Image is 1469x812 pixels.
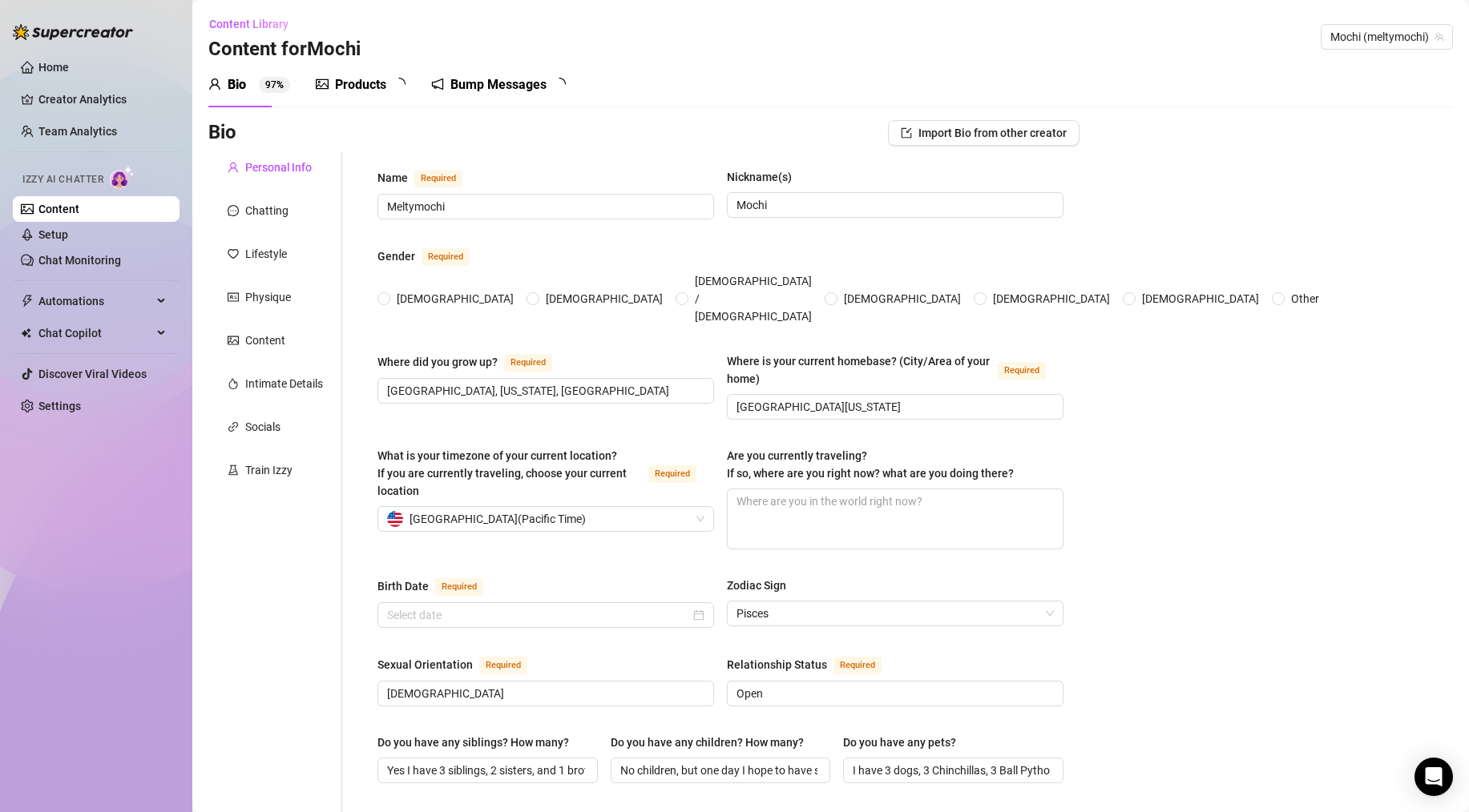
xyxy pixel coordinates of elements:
[377,352,570,372] label: Where did you grow up?
[208,78,221,90] span: user
[843,734,967,751] label: Do you have any pets?
[1415,758,1453,796] div: Open Intercom Messenger
[228,421,239,432] span: link
[387,511,403,527] img: us
[245,159,312,176] div: Personal Info
[38,320,152,346] span: Chat Copilot
[245,461,293,479] div: Train Izzy
[727,449,1014,480] span: Are you currently traveling? If so, where are you right now? what are you doing there?
[259,77,290,93] sup: 97%
[387,762,585,779] input: Do you have any siblings? How many?
[377,655,545,674] label: Sexual Orientation
[620,762,818,779] input: Do you have any children? How many?
[504,354,552,372] span: Required
[208,11,301,37] button: Content Library
[390,290,520,308] span: [DEMOGRAPHIC_DATA]
[918,127,1067,139] span: Import Bio from other creator
[727,577,786,594] div: Zodiac Sign
[208,120,236,146] h3: Bio
[553,78,566,90] span: loading
[479,657,527,674] span: Required
[422,248,470,266] span: Required
[245,375,323,392] div: Intimate Details
[843,734,956,751] div: Do you have any pets?
[316,78,329,90] span: picture
[228,162,239,173] span: user
[21,328,31,339] img: Chat Copilot
[38,288,152,314] span: Automations
[38,368,147,380] a: Discover Viral Videos
[387,685,701,702] input: Sexual Orientation
[1136,290,1265,308] span: [DEMOGRAPHIC_DATA]
[410,507,586,531] span: [GEOGRAPHIC_DATA] ( Pacific Time )
[377,168,480,187] label: Name
[1330,25,1443,49] span: Mochi (meltymochi)
[377,577,429,595] div: Birth Date
[611,734,804,751] div: Do you have any children? How many?
[737,398,1051,416] input: Where is your current homebase? (City/Area of your home)
[901,127,912,139] span: import
[377,353,498,371] div: Where did you grow up?
[387,606,690,624] input: Birth Date
[727,655,899,674] label: Relationship Status
[38,400,81,412] a: Settings
[377,734,569,751] div: Do you have any siblings? How many?
[110,166,135,189] img: AI Chatter
[38,228,68,241] a: Setup
[208,37,361,62] h3: Content for Mochi
[727,577,797,594] label: Zodiac Sign
[1285,290,1326,308] span: Other
[1435,32,1444,42] span: team
[377,734,580,751] label: Do you have any siblings? How many?
[414,170,462,187] span: Required
[539,290,669,308] span: [DEMOGRAPHIC_DATA]
[727,168,803,186] label: Nickname(s)
[727,656,827,673] div: Relationship Status
[13,24,133,40] img: logo-BBDzfeDw.svg
[228,75,246,94] div: Bio
[998,362,1046,380] span: Required
[727,352,1063,388] label: Where is your current homebase? (City/Area of your home)
[737,685,1051,702] input: Relationship Status
[377,169,408,187] div: Name
[245,332,285,349] div: Content
[853,762,1051,779] input: Do you have any pets?
[228,205,239,216] span: message
[335,75,386,94] div: Products
[431,78,444,90] span: notification
[228,464,239,476] span: experiment
[377,577,501,596] label: Birth Date
[387,198,701,215] input: Name
[727,352,991,388] div: Where is your current homebase? (City/Area of your home)
[38,203,79,215] a: Content
[228,378,239,389] span: fire
[377,449,627,497] span: What is your timezone of your current location? If you are currently traveling, choose your curre...
[228,248,239,259] span: heart
[377,247,415,265] div: Gender
[435,578,483,596] span: Required
[38,61,69,74] a: Home
[209,18,289,30] span: Content Library
[245,245,287,263] div: Lifestyle
[987,290,1116,308] span: [DEMOGRAPHIC_DATA]
[387,382,701,400] input: Where did you grow up?
[648,465,696,483] span: Required
[245,418,280,436] div: Socials
[888,120,1080,146] button: Import Bio from other creator
[393,78,406,90] span: loading
[38,125,117,138] a: Team Analytics
[38,254,121,267] a: Chat Monitoring
[837,290,967,308] span: [DEMOGRAPHIC_DATA]
[245,202,289,219] div: Chatting
[450,75,547,94] div: Bump Messages
[727,168,792,186] div: Nickname(s)
[38,86,167,112] a: Creator Analytics
[245,288,291,306] div: Physique
[737,601,1054,625] span: Pisces
[228,335,239,346] span: picture
[21,295,34,308] span: thunderbolt
[228,291,239,303] span: idcard
[688,272,818,325] span: [DEMOGRAPHIC_DATA] / [DEMOGRAPHIC_DATA]
[22,172,103,187] span: Izzy AI Chatter
[611,734,815,751] label: Do you have any children? How many?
